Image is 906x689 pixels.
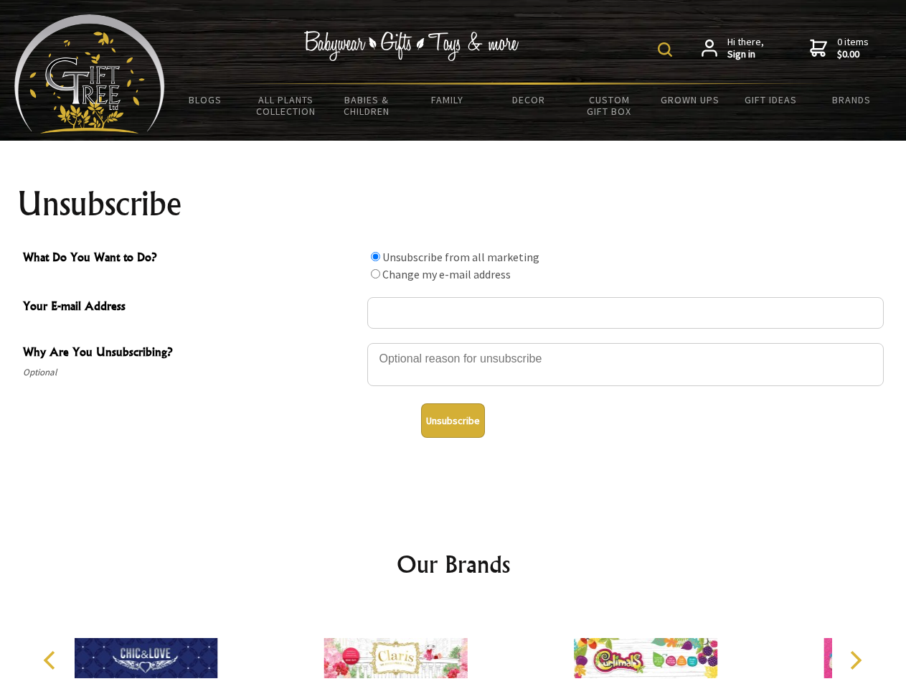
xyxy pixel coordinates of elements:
[23,248,360,269] span: What Do You Want to Do?
[839,645,871,676] button: Next
[702,36,764,61] a: Hi there,Sign in
[14,14,165,133] img: Babyware - Gifts - Toys and more...
[730,85,811,115] a: Gift Ideas
[488,85,569,115] a: Decor
[36,645,67,676] button: Previous
[29,547,878,581] h2: Our Brands
[649,85,730,115] a: Grown Ups
[569,85,650,126] a: Custom Gift Box
[367,343,884,386] textarea: Why Are You Unsubscribing?
[658,42,672,57] img: product search
[165,85,246,115] a: BLOGS
[421,403,485,438] button: Unsubscribe
[304,31,519,61] img: Babywear - Gifts - Toys & more
[17,187,890,221] h1: Unsubscribe
[371,269,380,278] input: What Do You Want to Do?
[23,343,360,364] span: Why Are You Unsubscribing?
[246,85,327,126] a: All Plants Collection
[727,36,764,61] span: Hi there,
[326,85,407,126] a: Babies & Children
[371,252,380,261] input: What Do You Want to Do?
[407,85,489,115] a: Family
[23,364,360,381] span: Optional
[837,35,869,61] span: 0 items
[811,85,892,115] a: Brands
[727,48,764,61] strong: Sign in
[382,267,511,281] label: Change my e-mail address
[367,297,884,329] input: Your E-mail Address
[837,48,869,61] strong: $0.00
[810,36,869,61] a: 0 items$0.00
[23,297,360,318] span: Your E-mail Address
[382,250,539,264] label: Unsubscribe from all marketing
